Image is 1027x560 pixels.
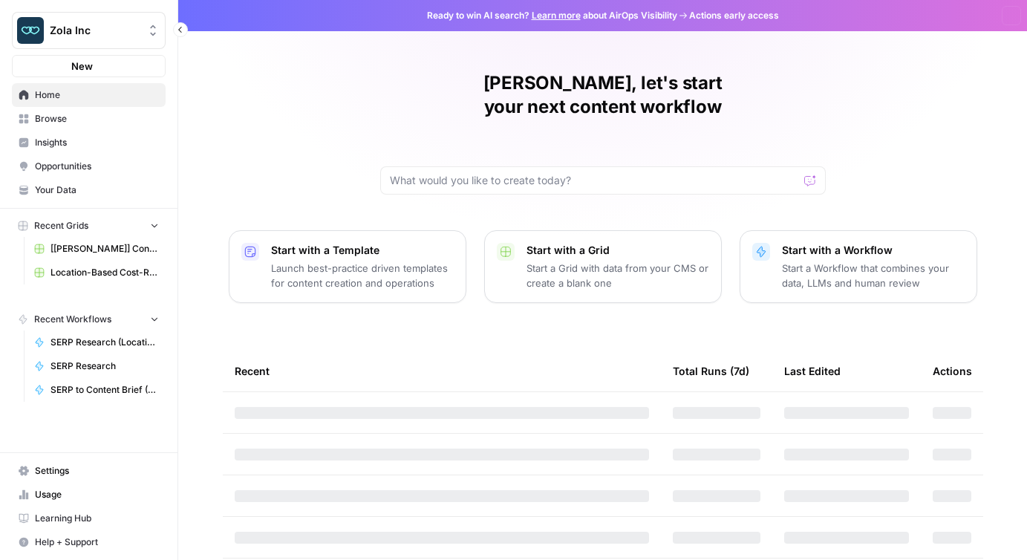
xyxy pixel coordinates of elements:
a: SERP Research (Location) [27,331,166,354]
a: Learn more [532,10,581,21]
span: SERP Research [50,359,159,373]
button: New [12,55,166,77]
div: Total Runs (7d) [673,351,749,391]
a: Insights [12,131,166,154]
a: Location-Based Cost-Related Articles [27,261,166,284]
img: Zola Inc Logo [17,17,44,44]
div: Actions [933,351,972,391]
span: SERP Research (Location) [50,336,159,349]
span: Opportunities [35,160,159,173]
span: New [71,59,93,74]
button: Help + Support [12,530,166,554]
button: Start with a GridStart a Grid with data from your CMS or create a blank one [484,230,722,303]
span: Settings [35,464,159,478]
span: Your Data [35,183,159,197]
span: Insights [35,136,159,149]
a: Learning Hub [12,507,166,530]
p: Start with a Grid [526,243,709,258]
a: Usage [12,483,166,507]
p: Start with a Template [271,243,454,258]
h1: [PERSON_NAME], let's start your next content workflow [380,71,826,119]
p: Launch best-practice driven templates for content creation and operations [271,261,454,290]
p: Start a Workflow that combines your data, LLMs and human review [782,261,965,290]
div: Recent [235,351,649,391]
p: Start a Grid with data from your CMS or create a blank one [526,261,709,290]
span: [[PERSON_NAME]] Content Creation [50,242,159,255]
p: Start with a Workflow [782,243,965,258]
span: Ready to win AI search? about AirOps Visibility [427,9,677,22]
button: Start with a TemplateLaunch best-practice driven templates for content creation and operations [229,230,466,303]
span: Location-Based Cost-Related Articles [50,266,159,279]
a: Home [12,83,166,107]
a: SERP to Content Brief (Location) [27,378,166,402]
span: Browse [35,112,159,126]
span: Recent Workflows [34,313,111,326]
span: Recent Grids [34,219,88,232]
button: Recent Workflows [12,308,166,331]
span: Usage [35,488,159,501]
input: What would you like to create today? [390,173,798,188]
a: Opportunities [12,154,166,178]
span: Zola Inc [50,23,140,38]
a: Your Data [12,178,166,202]
a: Settings [12,459,166,483]
span: Help + Support [35,535,159,549]
span: Home [35,88,159,102]
a: SERP Research [27,354,166,378]
button: Start with a WorkflowStart a Workflow that combines your data, LLMs and human review [740,230,977,303]
button: Workspace: Zola Inc [12,12,166,49]
div: Last Edited [784,351,841,391]
a: Browse [12,107,166,131]
span: Actions early access [689,9,779,22]
a: [[PERSON_NAME]] Content Creation [27,237,166,261]
button: Recent Grids [12,215,166,237]
span: SERP to Content Brief (Location) [50,383,159,397]
span: Learning Hub [35,512,159,525]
